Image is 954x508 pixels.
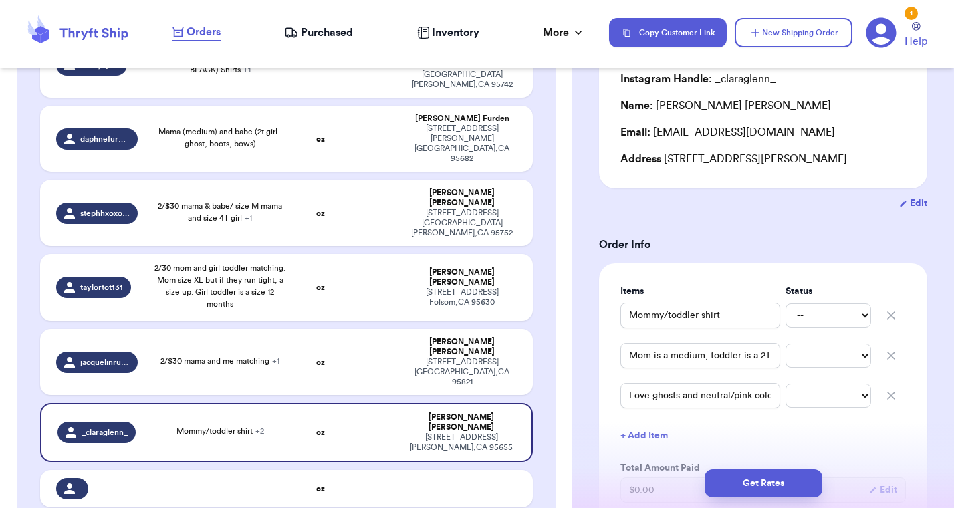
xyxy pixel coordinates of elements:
[905,22,927,49] a: Help
[408,124,516,164] div: [STREET_ADDRESS][PERSON_NAME] [GEOGRAPHIC_DATA] , CA 95682
[417,25,479,41] a: Inventory
[408,412,515,432] div: [PERSON_NAME] [PERSON_NAME]
[599,237,927,253] h3: Order Info
[80,282,123,293] span: taylortot131
[705,469,822,497] button: Get Rates
[154,264,285,308] span: 2/30 mom and girl toddler matching. Mom size XL but if they run tight, a size up. Girl toddler is...
[172,24,221,41] a: Orders
[408,357,516,387] div: [STREET_ADDRESS] [GEOGRAPHIC_DATA] , CA 95821
[609,18,727,47] button: Copy Customer Link
[408,337,516,357] div: [PERSON_NAME] [PERSON_NAME]
[615,421,911,451] button: + Add Item
[301,25,353,41] span: Purchased
[80,134,130,144] span: daphnefurden
[786,285,871,298] label: Status
[408,59,516,90] div: [STREET_ADDRESS] [GEOGRAPHIC_DATA][PERSON_NAME] , CA 95742
[905,33,927,49] span: Help
[620,71,776,87] div: _claraglenn_
[620,74,712,84] span: Instagram Handle:
[284,25,353,41] a: Purchased
[899,197,927,210] button: Edit
[316,135,325,143] strong: oz
[316,283,325,291] strong: oz
[620,124,906,140] div: [EMAIL_ADDRESS][DOMAIN_NAME]
[408,208,516,238] div: [STREET_ADDRESS] [GEOGRAPHIC_DATA][PERSON_NAME] , CA 95752
[158,128,281,148] span: Mama (medium) and babe (2t girl - ghost, boots, bows)
[620,100,653,111] span: Name:
[316,428,325,436] strong: oz
[408,432,515,453] div: [STREET_ADDRESS] [PERSON_NAME] , CA 95655
[176,427,264,435] span: Mommy/toddler shirt
[620,127,650,138] span: Email:
[187,24,221,40] span: Orders
[735,18,852,47] button: New Shipping Order
[272,357,279,365] span: + 1
[620,285,780,298] label: Items
[245,214,252,222] span: + 1
[408,267,516,287] div: [PERSON_NAME] [PERSON_NAME]
[316,358,325,366] strong: oz
[316,485,325,493] strong: oz
[160,357,279,365] span: 2/$30 mama and me matching
[243,66,251,74] span: + 1
[158,202,282,222] span: 2/$30 mama & babe/ size M mama and size 4T girl
[316,209,325,217] strong: oz
[408,287,516,307] div: [STREET_ADDRESS] Folsom , CA 95630
[866,17,897,48] a: 1
[82,427,128,438] span: _claraglenn_
[620,98,831,114] div: [PERSON_NAME] [PERSON_NAME]
[905,7,918,20] div: 1
[408,188,516,208] div: [PERSON_NAME] [PERSON_NAME]
[408,114,516,124] div: [PERSON_NAME] Furden
[163,53,277,74] span: Mama (M) & Me (Boy 4T- DONE BLACK) Shirts
[316,61,325,69] strong: oz
[80,357,130,368] span: jacquelinruizphoto
[80,208,130,219] span: stephhxoxo27
[255,427,264,435] span: + 2
[620,151,906,167] div: [STREET_ADDRESS][PERSON_NAME]
[432,25,479,41] span: Inventory
[543,25,585,41] div: More
[620,154,661,164] span: Address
